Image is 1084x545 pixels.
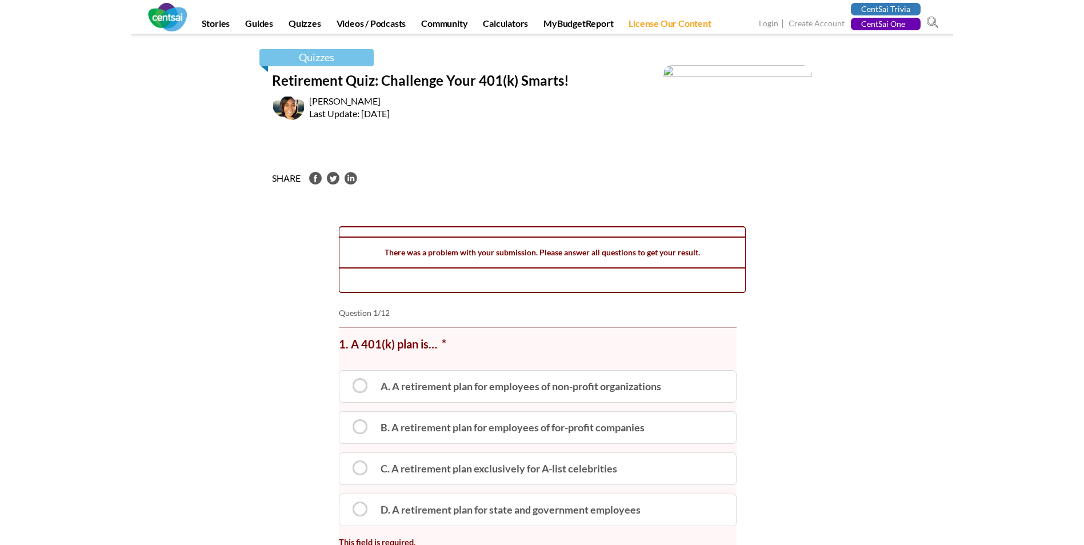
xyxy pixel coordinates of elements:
label: A. A retirement plan for employees of non-profit organizations [339,370,737,403]
div: There was a problem with your submission. Please answer all questions to get your result. [339,237,745,269]
a: CentSai Trivia [851,3,921,15]
label: 1. A 401(k) plan is… [339,335,446,353]
label: SHARE [272,172,301,185]
a: MyBudgetReport [537,18,620,34]
a: Guides [238,18,280,34]
a: Community [414,18,474,34]
h1: Retirement Quiz: Challenge Your 401(k) Smarts! [272,71,643,95]
img: CentSai [148,3,187,31]
a: Create Account [789,18,845,30]
a: Login [759,18,778,30]
a: Quizzes [259,49,374,66]
time: Last Update: [DATE] [309,108,643,119]
label: D. A retirement plan for state and government employees [339,494,737,526]
label: C. A retirement plan exclusively for A-list celebrities [339,452,737,485]
a: CentSai One [851,18,921,30]
a: License Our Content [622,18,718,34]
span: | [780,17,787,30]
a: Calculators [476,18,535,34]
a: Videos / Podcasts [330,18,413,34]
a: [PERSON_NAME] [309,95,381,106]
a: Stories [195,18,237,34]
label: B. A retirement plan for employees of for-profit companies [339,411,737,444]
a: Quizzes [282,18,328,34]
li: Question 1/12 [339,307,746,319]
